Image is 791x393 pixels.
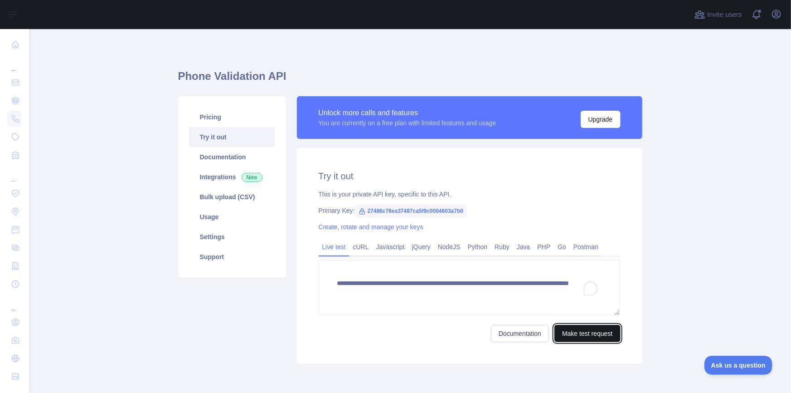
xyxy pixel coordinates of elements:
a: Pricing [189,107,275,127]
a: Go [554,240,570,254]
div: You are currently on a free plan with limited features and usage [319,118,496,128]
a: Postman [570,240,602,254]
span: 27486c78ea37487ca5f9c0004603a7b0 [355,204,467,218]
h2: Try it out [319,170,621,182]
button: Upgrade [581,111,621,128]
a: Settings [189,227,275,247]
a: Try it out [189,127,275,147]
div: This is your private API key, specific to this API. [319,190,621,199]
a: Usage [189,207,275,227]
div: Primary Key: [319,206,621,215]
button: Make test request [554,325,620,342]
span: New [242,173,262,182]
h1: Phone Validation API [178,69,642,91]
div: Unlock more calls and features [319,108,496,118]
a: jQuery [408,240,434,254]
textarea: To enrich screen reader interactions, please activate Accessibility in Grammarly extension settings [319,260,621,315]
a: cURL [349,240,373,254]
a: Support [189,247,275,267]
a: Documentation [189,147,275,167]
a: Live test [319,240,349,254]
a: PHP [534,240,554,254]
a: Ruby [491,240,513,254]
a: Java [513,240,534,254]
div: ... [7,294,22,312]
iframe: Toggle Customer Support [704,356,773,375]
div: ... [7,165,22,183]
a: Documentation [491,325,549,342]
a: Python [464,240,491,254]
span: Invite users [707,10,742,20]
a: Bulk upload (CSV) [189,187,275,207]
a: Create, rotate and manage your keys [319,223,423,231]
div: ... [7,54,22,73]
a: NodeJS [434,240,464,254]
button: Invite users [693,7,744,22]
a: Integrations New [189,167,275,187]
a: Javascript [373,240,408,254]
